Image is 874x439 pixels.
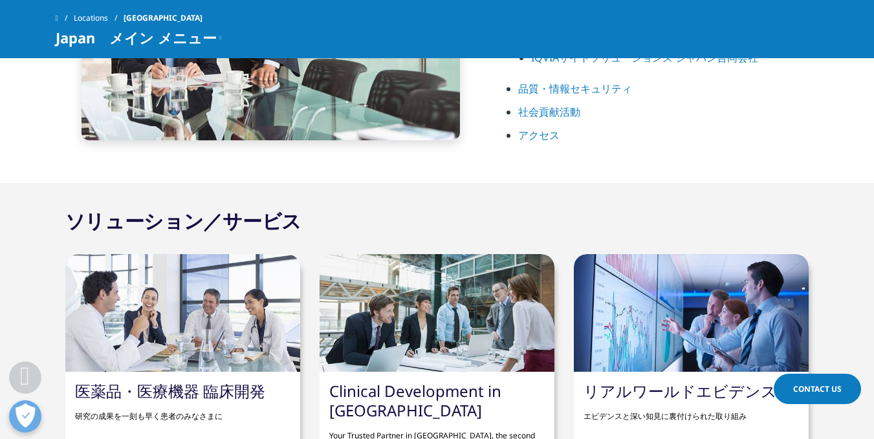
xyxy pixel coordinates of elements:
h2: ソリューション／サービス [65,208,301,234]
a: 品質・情報セキュリティ [518,81,632,96]
span: Japan メイン メニュー [56,30,217,45]
button: Open Preferences [9,400,41,433]
span: [GEOGRAPHIC_DATA] [124,6,202,30]
a: アクセス [518,128,560,142]
p: 研究の成果を一刻も早く患者のみなさまに [75,401,290,422]
a: Clinical Development in [GEOGRAPHIC_DATA] [329,380,501,421]
a: Locations [74,6,124,30]
a: リアルワールドエビデンス [584,380,777,402]
span: Contact Us [793,383,842,394]
a: 社会貢献活動 [518,105,580,119]
a: 医薬品・医療機器 臨床開発 [75,380,265,402]
a: Contact Us [774,374,861,404]
p: エビデンスと深い知見に裏付けられた取り組み [584,401,799,422]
